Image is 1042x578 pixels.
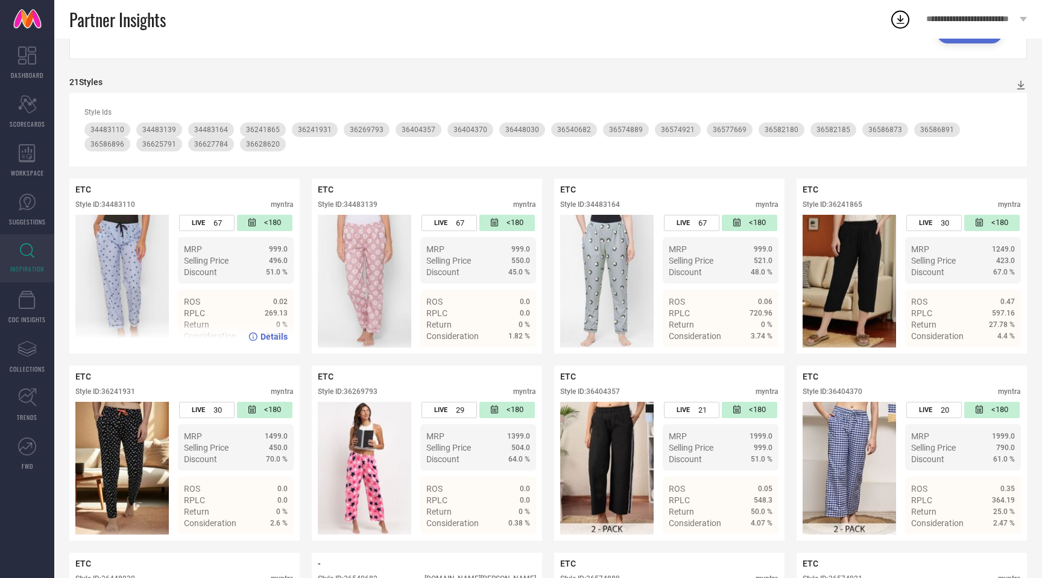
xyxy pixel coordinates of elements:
[911,256,956,265] span: Selling Price
[511,256,530,265] span: 550.0
[911,454,944,464] span: Discount
[434,219,447,227] span: LIVE
[997,332,1015,340] span: 4.4 %
[75,200,135,209] div: Style ID: 34483110
[75,215,169,348] img: Style preview image
[505,125,539,134] span: 36448030
[745,540,772,550] span: Details
[669,331,721,341] span: Consideration
[919,406,932,414] span: LIVE
[964,215,1020,231] div: Number of days since the style was first listed on the platform
[1000,297,1015,306] span: 0.47
[142,125,176,134] span: 34483139
[520,484,530,493] span: 0.0
[868,125,902,134] span: 36586873
[698,218,707,227] span: 67
[511,443,530,452] span: 504.0
[988,353,1015,363] span: Details
[184,297,200,306] span: ROS
[722,402,777,418] div: Number of days since the style was first listed on the platform
[754,443,772,452] span: 999.0
[991,218,1008,228] span: <180
[422,215,477,231] div: Number of days the style has been live on the platform
[318,372,333,381] span: ETC
[722,215,777,231] div: Number of days since the style was first listed on the platform
[271,200,294,209] div: myntra
[8,315,46,324] span: CDC INSIGHTS
[669,256,713,265] span: Selling Price
[911,244,929,254] span: MRP
[503,540,530,550] span: Details
[803,402,896,535] img: Style preview image
[998,387,1021,396] div: myntra
[179,402,235,418] div: Number of days the style has been live on the platform
[453,125,487,134] span: 36404370
[246,125,280,134] span: 36241865
[911,484,927,494] span: ROS
[184,431,202,441] span: MRP
[277,484,288,493] span: 0.0
[993,507,1015,516] span: 25.0 %
[993,268,1015,276] span: 67.0 %
[560,402,654,535] div: Click to view image
[976,353,1015,363] a: Details
[508,332,530,340] span: 1.82 %
[669,507,694,516] span: Return
[184,308,205,318] span: RPLC
[733,540,772,550] a: Details
[749,218,766,228] span: <180
[669,443,713,453] span: Selling Price
[816,125,850,134] span: 36582185
[184,495,205,505] span: RPLC
[906,215,962,231] div: Number of days the style has been live on the platform
[75,402,169,535] div: Click to view image
[276,507,288,516] span: 0 %
[992,496,1015,504] span: 364.19
[269,443,288,452] span: 450.0
[560,387,620,396] div: Style ID: 36404357
[520,309,530,317] span: 0.0
[698,405,707,414] span: 21
[350,125,384,134] span: 36269793
[75,372,91,381] span: ETC
[426,507,452,516] span: Return
[184,267,217,277] span: Discount
[194,140,228,148] span: 36627784
[426,297,443,306] span: ROS
[751,332,772,340] span: 3.74 %
[260,540,288,550] span: Details
[491,353,530,363] a: Details
[318,402,411,535] img: Style preview image
[520,496,530,504] span: 0.0
[669,308,690,318] span: RPLC
[90,140,124,148] span: 36586896
[184,507,209,516] span: Return
[911,267,944,277] span: Discount
[713,125,747,134] span: 36577669
[803,200,862,209] div: Style ID: 36241865
[751,455,772,463] span: 51.0 %
[69,7,166,32] span: Partner Insights
[609,125,643,134] span: 36574889
[756,200,778,209] div: myntra
[402,125,435,134] span: 36404357
[318,200,377,209] div: Style ID: 34483139
[911,443,956,453] span: Selling Price
[751,268,772,276] span: 48.0 %
[434,406,447,414] span: LIVE
[911,297,927,306] span: ROS
[426,495,447,505] span: RPLC
[192,406,205,414] span: LIVE
[557,125,591,134] span: 36540682
[920,125,954,134] span: 36586891
[1000,484,1015,493] span: 0.35
[991,405,1008,415] span: <180
[911,331,964,341] span: Consideration
[758,297,772,306] span: 0.06
[264,218,281,228] span: <180
[426,244,444,254] span: MRP
[426,454,459,464] span: Discount
[669,454,702,464] span: Discount
[318,215,411,348] img: Style preview image
[749,405,766,415] span: <180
